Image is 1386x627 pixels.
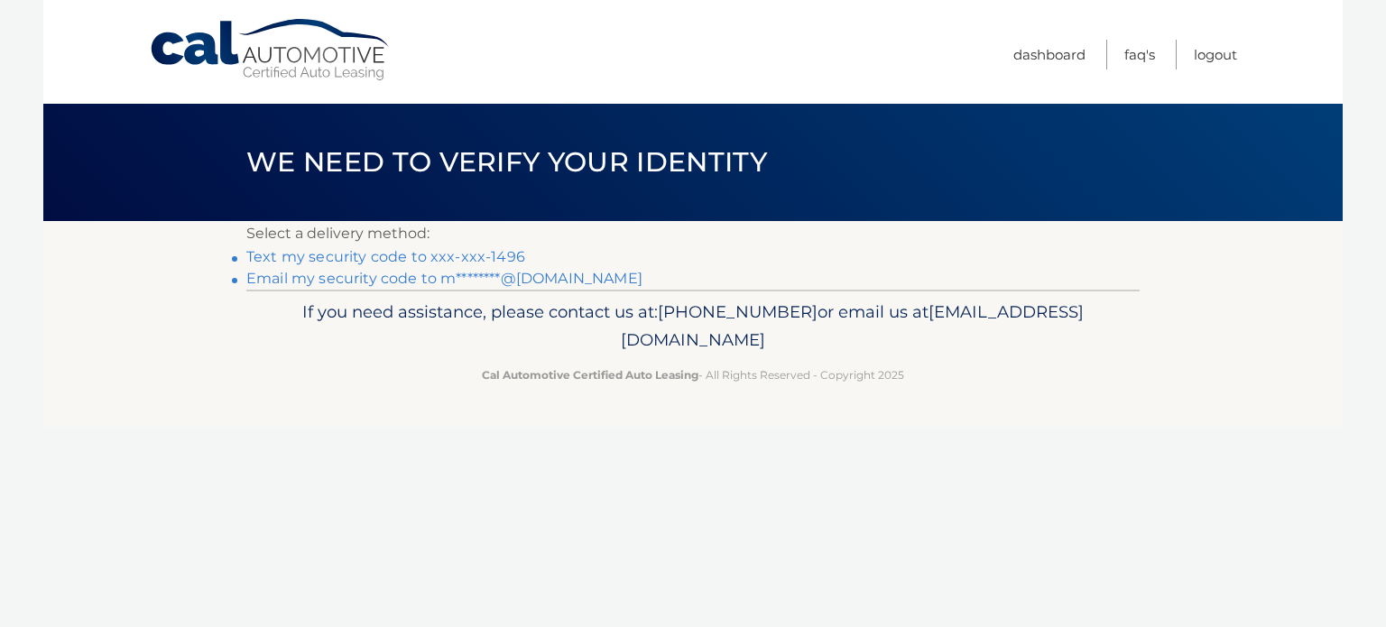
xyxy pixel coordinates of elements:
a: FAQ's [1124,40,1155,69]
p: If you need assistance, please contact us at: or email us at [258,298,1128,355]
a: Logout [1194,40,1237,69]
p: - All Rights Reserved - Copyright 2025 [258,365,1128,384]
span: [PHONE_NUMBER] [658,301,818,322]
a: Email my security code to m********@[DOMAIN_NAME] [246,270,642,287]
a: Cal Automotive [149,18,393,82]
p: Select a delivery method: [246,221,1140,246]
a: Text my security code to xxx-xxx-1496 [246,248,525,265]
span: We need to verify your identity [246,145,767,179]
strong: Cal Automotive Certified Auto Leasing [482,368,698,382]
a: Dashboard [1013,40,1086,69]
